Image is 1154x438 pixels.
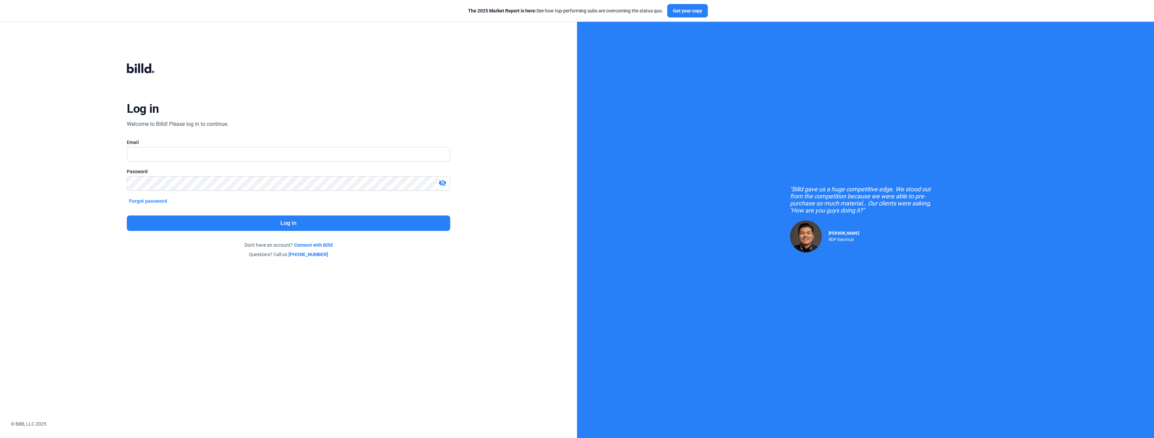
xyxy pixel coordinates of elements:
button: Forgot password [127,197,169,205]
span: The 2025 Market Report is here: [468,8,536,13]
a: [PHONE_NUMBER] [288,251,328,258]
div: Log in [127,101,159,116]
div: "Billd gave us a huge competitive edge. We stood out from the competition because we were able to... [790,186,941,214]
div: Email [127,139,450,146]
div: Password [127,168,450,175]
a: Connect with Billd [294,242,333,248]
mat-icon: visibility_off [438,179,447,187]
div: Questions? Call us [127,251,450,258]
div: Don't have an account? [127,242,450,248]
div: RDP Electrical [829,236,859,242]
div: Welcome to Billd! Please log in to continue. [127,120,228,128]
button: Get your copy [667,4,708,17]
img: Raul Pacheco [790,221,822,252]
div: See how top-performing subs are overcoming the status quo. [468,7,663,14]
span: [PERSON_NAME] [829,231,859,236]
button: Log in [127,215,450,231]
